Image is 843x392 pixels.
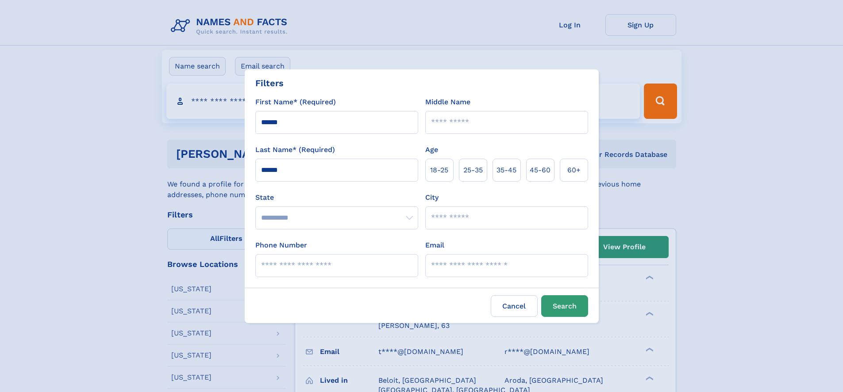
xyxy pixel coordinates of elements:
[541,295,588,317] button: Search
[463,165,483,175] span: 25‑35
[255,192,418,203] label: State
[255,145,335,155] label: Last Name* (Required)
[255,240,307,251] label: Phone Number
[425,145,438,155] label: Age
[497,165,516,175] span: 35‑45
[430,165,448,175] span: 18‑25
[530,165,550,175] span: 45‑60
[255,76,284,90] div: Filters
[567,165,581,175] span: 60+
[491,295,538,317] label: Cancel
[425,97,470,107] label: Middle Name
[255,97,336,107] label: First Name* (Required)
[425,192,439,203] label: City
[425,240,444,251] label: Email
